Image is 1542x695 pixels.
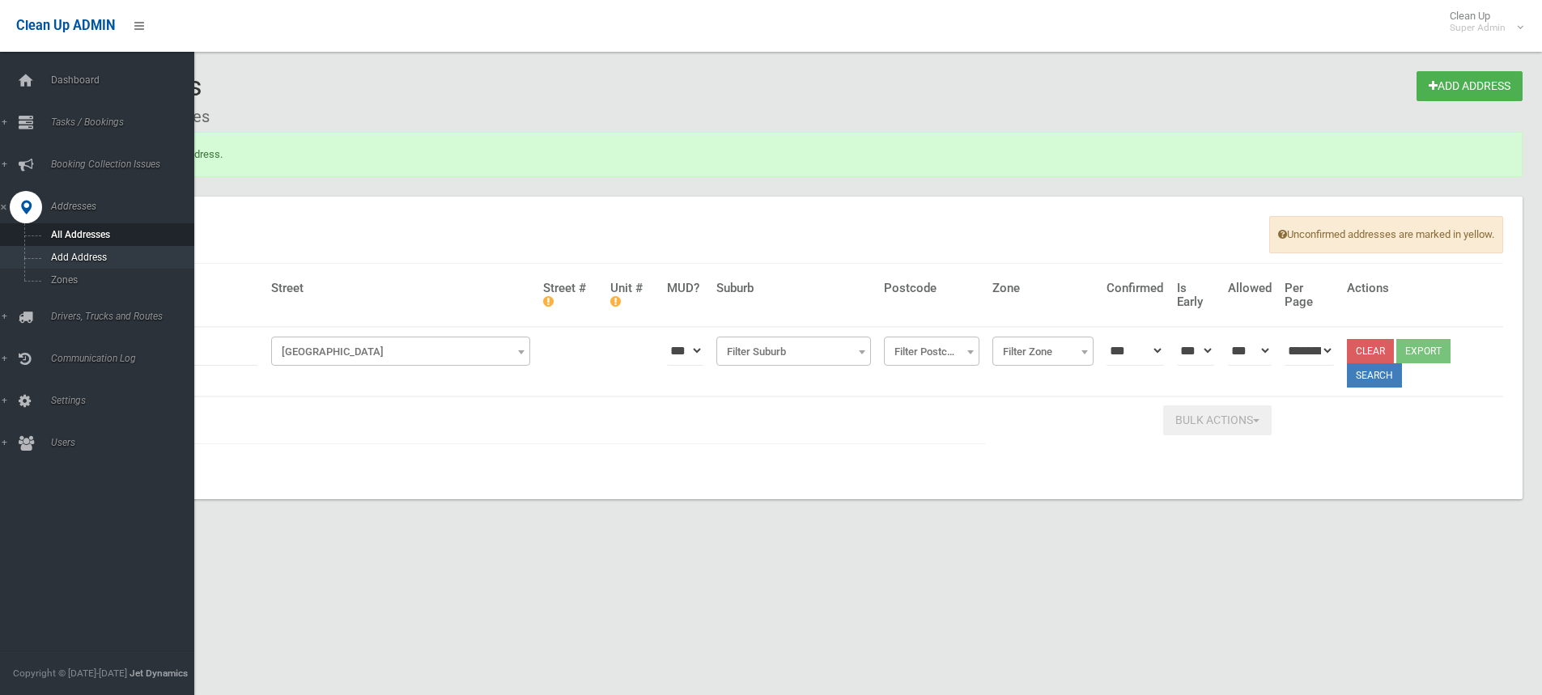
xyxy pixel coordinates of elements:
span: Drivers, Trucks and Routes [46,311,206,322]
span: Filter Suburb [720,341,866,363]
span: Communication Log [46,353,206,364]
span: Filter Street [271,337,531,366]
h4: Unit # [610,282,654,308]
span: Clean Up [1442,10,1522,34]
h4: Allowed [1228,282,1272,295]
span: Settings [46,395,206,406]
span: Copyright © [DATE]-[DATE] [13,667,127,679]
button: Export [1396,339,1451,363]
span: Filter Suburb [716,337,870,366]
h4: Postcode [884,282,979,295]
span: Filter Zone [996,341,1090,363]
h4: MUD? [667,282,704,295]
h4: Confirmed [1107,282,1163,295]
span: Dashboard [46,74,206,86]
span: Users [46,437,206,448]
h4: Zone [992,282,1094,295]
h4: Suburb [716,282,870,295]
a: Add Address [1417,71,1523,101]
span: Unconfirmed addresses are marked in yellow. [1269,216,1503,253]
h4: Actions [1347,282,1497,295]
div: No data found [71,197,1523,499]
span: Filter Postcode [884,337,979,366]
div: Successfully deleted address. [71,132,1523,177]
h4: Street [271,282,531,295]
span: Booking Collection Issues [46,159,206,170]
span: Tasks / Bookings [46,117,206,128]
a: Clear [1347,339,1394,363]
h4: Address [138,282,258,295]
small: Super Admin [1450,22,1506,34]
span: Filter Postcode [888,341,975,363]
h4: Per Page [1285,282,1334,308]
span: Clean Up ADMIN [16,18,115,33]
button: Search [1347,363,1402,388]
span: Add Address [46,252,193,263]
strong: Jet Dynamics [130,667,188,679]
h4: Street # [543,282,597,308]
span: All Addresses [46,229,193,240]
span: Zones [46,274,193,286]
span: Addresses [46,201,206,212]
span: Filter Street [275,341,527,363]
span: Filter Zone [992,337,1094,366]
h4: Is Early [1177,282,1216,308]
